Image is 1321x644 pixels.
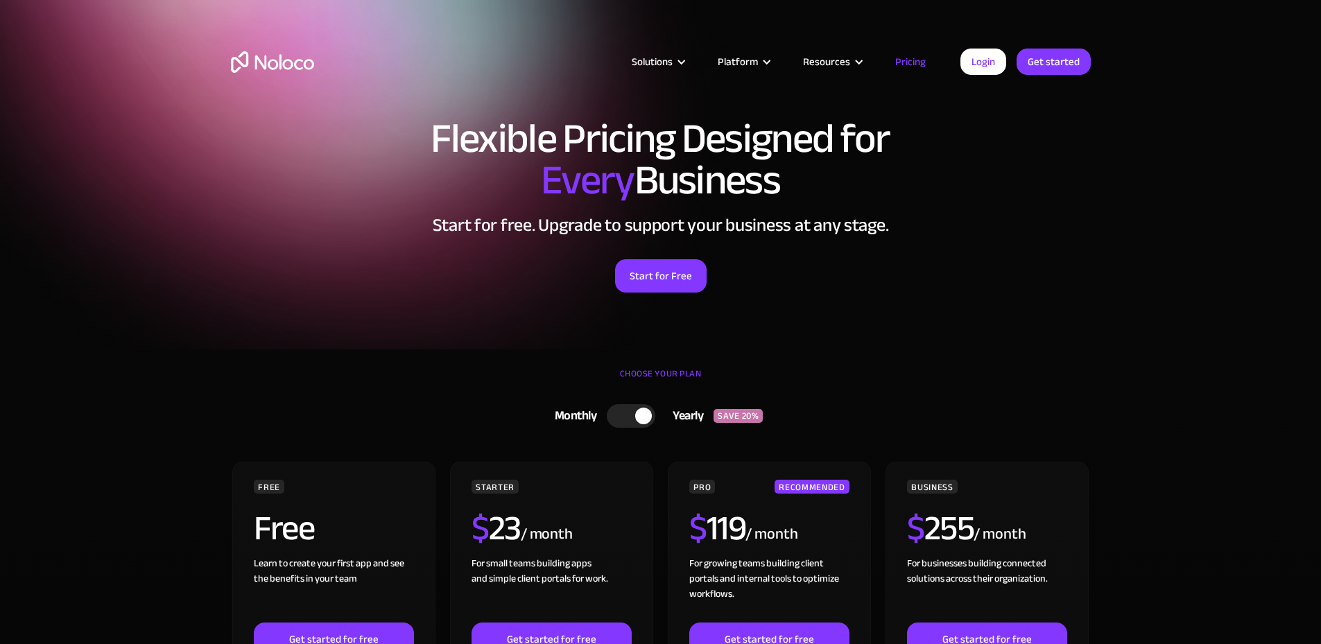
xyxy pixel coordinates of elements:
[632,53,673,71] div: Solutions
[472,480,518,494] div: STARTER
[689,511,745,546] h2: 119
[775,480,849,494] div: RECOMMENDED
[907,556,1067,623] div: For businesses building connected solutions across their organization. ‍
[745,523,797,546] div: / month
[231,51,314,73] a: home
[907,480,957,494] div: BUSINESS
[231,118,1091,201] h1: Flexible Pricing Designed for Business
[1017,49,1091,75] a: Get started
[960,49,1006,75] a: Login
[472,496,489,561] span: $
[231,215,1091,236] h2: Start for free. Upgrade to support your business at any stage.
[718,53,758,71] div: Platform
[254,556,413,623] div: Learn to create your first app and see the benefits in your team ‍
[521,523,573,546] div: / month
[907,496,924,561] span: $
[689,496,707,561] span: $
[472,511,521,546] h2: 23
[714,409,763,423] div: SAVE 20%
[655,406,714,426] div: Yearly
[786,53,878,71] div: Resources
[878,53,943,71] a: Pricing
[472,556,631,623] div: For small teams building apps and simple client portals for work. ‍
[254,480,284,494] div: FREE
[689,480,715,494] div: PRO
[254,511,314,546] h2: Free
[541,141,634,219] span: Every
[537,406,607,426] div: Monthly
[231,363,1091,398] div: CHOOSE YOUR PLAN
[803,53,850,71] div: Resources
[614,53,700,71] div: Solutions
[974,523,1026,546] div: / month
[615,259,707,293] a: Start for Free
[689,556,849,623] div: For growing teams building client portals and internal tools to optimize workflows.
[700,53,786,71] div: Platform
[907,511,974,546] h2: 255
